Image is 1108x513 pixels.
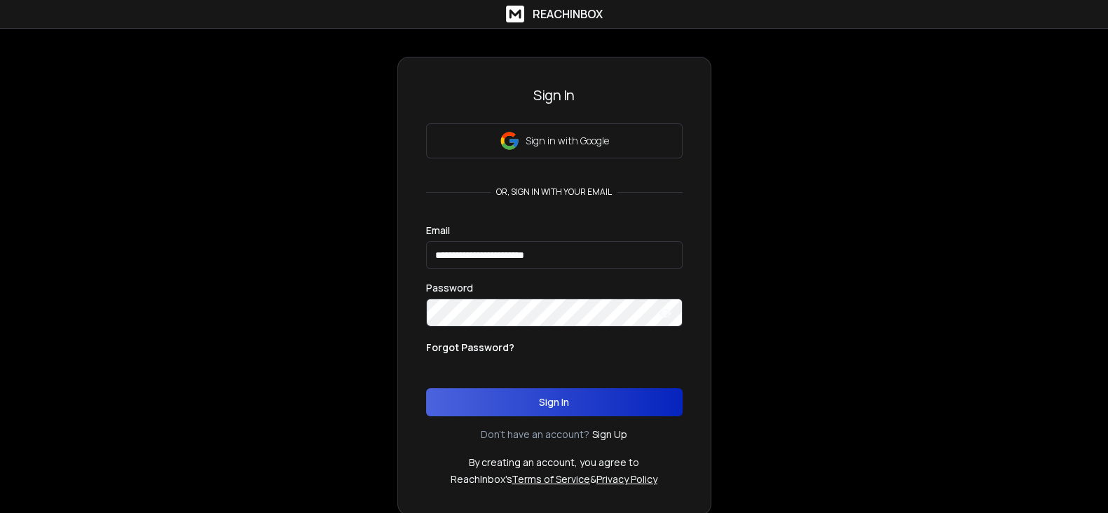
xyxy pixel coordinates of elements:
[426,85,683,105] h3: Sign In
[512,472,590,486] a: Terms of Service
[426,341,514,355] p: Forgot Password?
[533,6,603,22] h1: ReachInbox
[596,472,657,486] a: Privacy Policy
[481,427,589,442] p: Don't have an account?
[506,6,603,22] a: ReachInbox
[426,226,450,235] label: Email
[526,134,609,148] p: Sign in with Google
[426,388,683,416] button: Sign In
[469,456,639,470] p: By creating an account, you agree to
[592,427,627,442] a: Sign Up
[426,283,473,293] label: Password
[491,186,617,198] p: or, sign in with your email
[426,123,683,158] button: Sign in with Google
[451,472,657,486] p: ReachInbox's &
